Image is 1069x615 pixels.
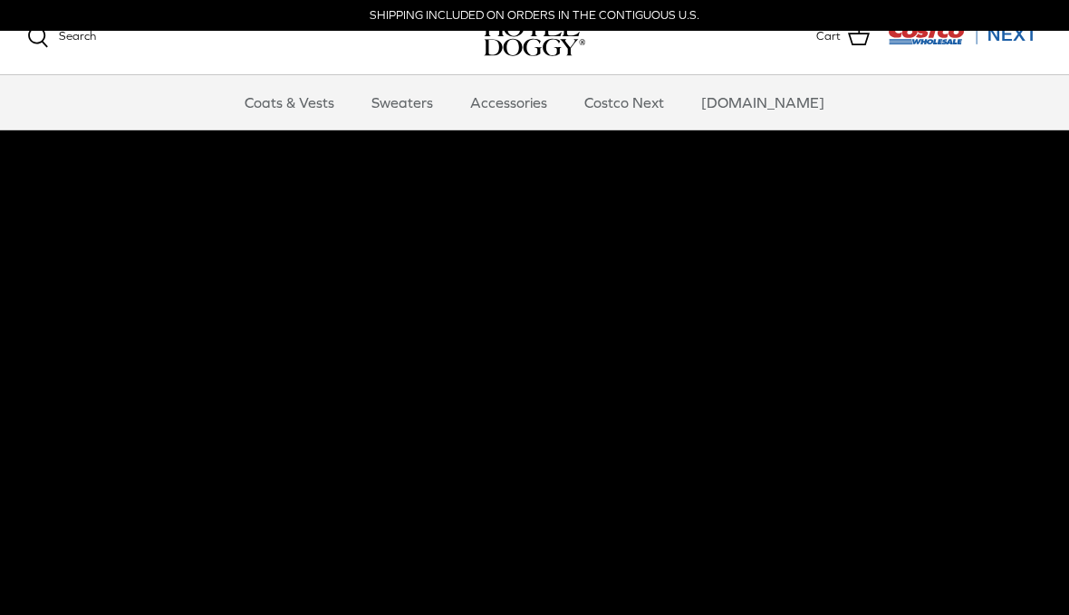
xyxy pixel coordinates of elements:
[816,25,870,49] a: Cart
[484,18,585,56] a: hoteldoggy.com hoteldoggycom
[27,26,96,48] a: Search
[888,34,1042,48] a: Visit Costco Next
[59,29,96,43] span: Search
[888,23,1042,45] img: Costco Next
[228,75,351,130] a: Coats & Vests
[568,75,680,130] a: Costco Next
[816,27,841,46] span: Cart
[355,75,449,130] a: Sweaters
[685,75,841,130] a: [DOMAIN_NAME]
[454,75,563,130] a: Accessories
[484,18,585,56] img: hoteldoggycom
